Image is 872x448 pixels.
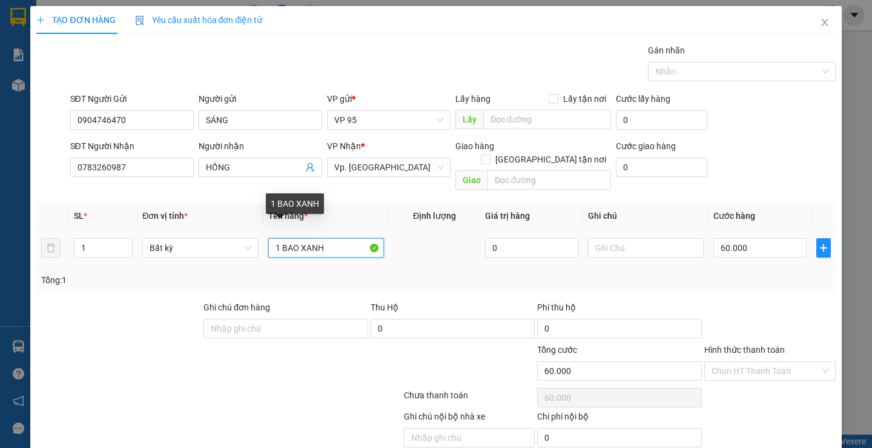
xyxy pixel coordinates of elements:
[485,211,530,221] span: Giá trị hàng
[455,141,494,151] span: Giao hàng
[704,345,785,355] label: Hình thức thanh toán
[135,16,145,25] img: icon
[455,170,487,190] span: Giao
[36,16,45,24] span: plus
[203,303,270,312] label: Ghi chú đơn hàng
[334,158,443,176] span: Vp. Phan Rang
[70,139,194,153] div: SĐT Người Nhận
[327,92,451,105] div: VP gửi
[74,211,84,221] span: SL
[483,110,611,129] input: Dọc đường
[616,141,676,151] label: Cước giao hàng
[142,211,188,221] span: Đơn vị tính
[404,428,535,447] input: Nhập ghi chú
[487,170,611,190] input: Dọc đường
[808,6,842,40] button: Close
[203,319,368,338] input: Ghi chú đơn hàng
[588,238,704,258] input: Ghi Chú
[403,389,537,410] div: Chưa thanh toán
[41,273,337,287] div: Tổng: 1
[537,301,702,319] div: Phí thu hộ
[485,238,578,258] input: 0
[266,193,324,214] div: 1 BAO XANH
[616,94,670,104] label: Cước lấy hàng
[199,92,322,105] div: Người gửi
[404,410,535,428] div: Ghi chú nội bộ nhà xe
[816,238,831,258] button: plus
[334,111,443,129] span: VP 95
[268,238,384,258] input: VD: Bàn, Ghế
[537,410,702,428] div: Chi phí nội bộ
[327,141,361,151] span: VP Nhận
[41,238,61,258] button: delete
[150,239,251,257] span: Bất kỳ
[371,303,398,312] span: Thu Hộ
[490,153,611,166] span: [GEOGRAPHIC_DATA] tận nơi
[135,15,263,25] span: Yêu cầu xuất hóa đơn điện tử
[537,345,577,355] span: Tổng cước
[583,204,708,228] th: Ghi chú
[70,92,194,105] div: SĐT Người Gửi
[455,94,490,104] span: Lấy hàng
[305,162,315,172] span: user-add
[616,110,707,130] input: Cước lấy hàng
[199,139,322,153] div: Người nhận
[820,18,830,27] span: close
[817,243,830,253] span: plus
[713,211,755,221] span: Cước hàng
[413,211,456,221] span: Định lượng
[36,15,115,25] span: TẠO ĐƠN HÀNG
[558,92,611,105] span: Lấy tận nơi
[648,45,685,55] label: Gán nhãn
[616,158,707,177] input: Cước giao hàng
[455,110,483,129] span: Lấy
